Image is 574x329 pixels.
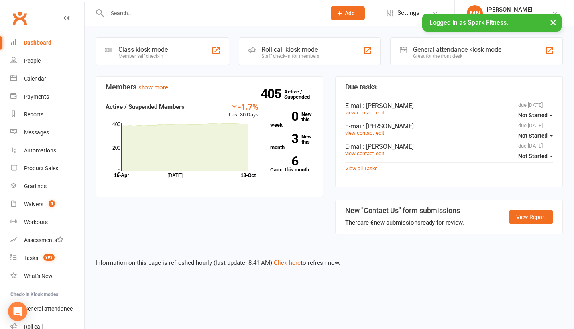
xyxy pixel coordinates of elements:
[274,259,301,266] a: Click here
[49,200,55,207] span: 5
[106,103,185,110] strong: Active / Suspended Members
[10,195,84,213] a: Waivers 5
[24,219,48,225] div: Workouts
[261,46,319,53] div: Roll call kiosk mode
[270,156,313,172] a: 6Canx. this month
[24,165,58,171] div: Product Sales
[345,207,464,215] h3: New "Contact Us" form submissions
[118,46,168,53] div: Class kiosk mode
[24,237,63,243] div: Assessments
[546,14,560,31] button: ×
[138,84,168,91] a: show more
[118,53,168,59] div: Member self check-in
[284,83,319,105] a: 405Active / Suspended
[10,106,84,124] a: Reports
[370,219,374,226] strong: 6
[518,128,553,143] button: Not Started
[487,13,532,20] div: Spark Fitness
[345,143,553,150] div: E-mail
[10,8,29,28] a: Clubworx
[10,177,84,195] a: Gradings
[270,112,313,128] a: 0New this week
[345,218,464,227] div: There are new submissions ready for review.
[413,46,501,53] div: General attendance kiosk mode
[10,34,84,52] a: Dashboard
[24,147,56,154] div: Automations
[429,19,508,26] span: Logged in as Spark Fitness.
[261,88,284,100] strong: 405
[270,155,298,167] strong: 6
[345,130,374,136] a: view contact
[24,75,46,82] div: Calendar
[376,130,384,136] a: edit
[10,231,84,249] a: Assessments
[397,4,419,22] span: Settings
[467,5,483,21] div: MN
[363,122,414,130] span: : [PERSON_NAME]
[24,39,51,46] div: Dashboard
[376,150,384,156] a: edit
[270,133,298,145] strong: 3
[85,247,574,268] div: Information on this page is refreshed hourly (last update: 8:41 AM). to refresh now.
[518,108,553,122] button: Not Started
[345,150,374,156] a: view contact
[24,273,53,279] div: What's New
[106,83,313,91] h3: Members
[363,102,414,110] span: : [PERSON_NAME]
[10,88,84,106] a: Payments
[345,110,374,116] a: view contact
[24,201,43,207] div: Waivers
[10,124,84,142] a: Messages
[10,249,84,267] a: Tasks 398
[270,134,313,150] a: 3New this month
[24,183,47,189] div: Gradings
[10,160,84,177] a: Product Sales
[518,132,548,139] span: Not Started
[270,110,298,122] strong: 0
[345,102,553,110] div: E-mail
[24,305,73,312] div: General attendance
[10,142,84,160] a: Automations
[376,110,384,116] a: edit
[345,165,378,171] a: View all Tasks
[24,111,43,118] div: Reports
[229,102,258,119] div: Last 30 Days
[105,8,320,19] input: Search...
[229,102,258,111] div: -1.7%
[10,52,84,70] a: People
[518,112,548,118] span: Not Started
[413,53,501,59] div: Great for the front desk
[10,300,84,318] a: General attendance kiosk mode
[24,93,49,100] div: Payments
[10,70,84,88] a: Calendar
[509,210,553,224] a: View Report
[24,255,38,261] div: Tasks
[331,6,365,20] button: Add
[518,149,553,163] button: Not Started
[24,129,49,136] div: Messages
[24,57,41,64] div: People
[10,267,84,285] a: What's New
[8,302,27,321] div: Open Intercom Messenger
[345,10,355,16] span: Add
[345,83,553,91] h3: Due tasks
[518,153,548,159] span: Not Started
[43,254,55,261] span: 398
[10,213,84,231] a: Workouts
[345,122,553,130] div: E-mail
[363,143,414,150] span: : [PERSON_NAME]
[261,53,319,59] div: Staff check-in for members
[487,6,532,13] div: [PERSON_NAME]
